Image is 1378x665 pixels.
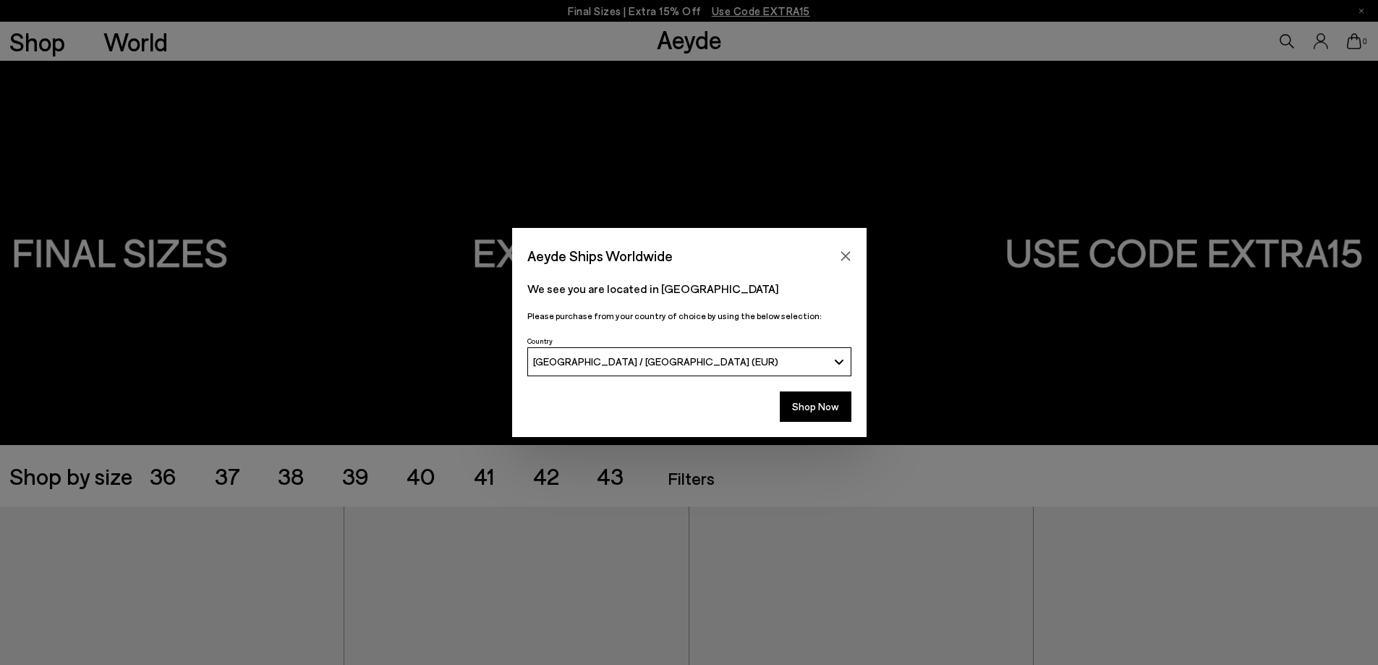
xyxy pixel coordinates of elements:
[527,336,553,345] span: Country
[780,391,851,422] button: Shop Now
[527,309,851,323] p: Please purchase from your country of choice by using the below selection:
[533,355,778,368] span: [GEOGRAPHIC_DATA] / [GEOGRAPHIC_DATA] (EUR)
[527,243,673,268] span: Aeyde Ships Worldwide
[835,245,856,267] button: Close
[527,280,851,297] p: We see you are located in [GEOGRAPHIC_DATA]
